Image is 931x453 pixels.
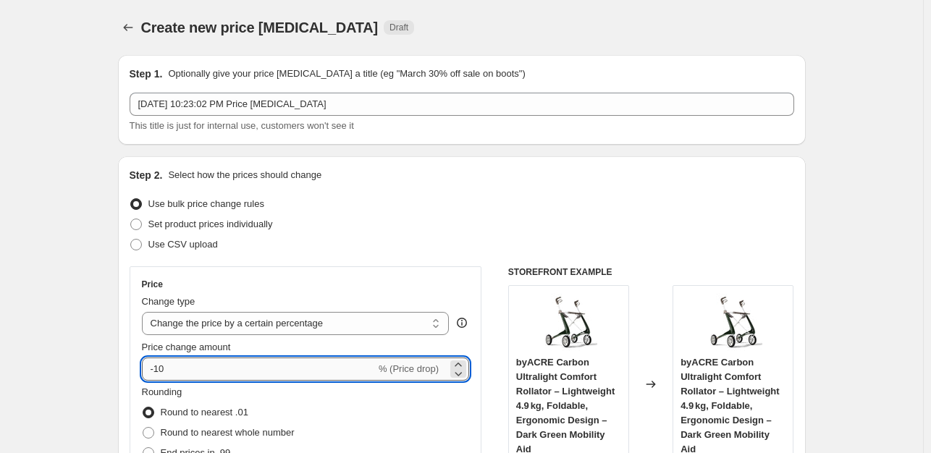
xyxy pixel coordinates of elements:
span: Set product prices individually [148,219,273,229]
p: Optionally give your price [MEDICAL_DATA] a title (eg "March 30% off sale on boots") [168,67,525,81]
button: Price change jobs [118,17,138,38]
h2: Step 1. [130,67,163,81]
span: Use bulk price change rules [148,198,264,209]
input: -15 [142,357,376,381]
span: Use CSV upload [148,239,218,250]
span: Rounding [142,386,182,397]
span: Create new price [MEDICAL_DATA] [141,20,379,35]
img: 51bVIvpPSOL_80x.jpg [704,293,762,351]
input: 30% off holiday sale [130,93,794,116]
span: Draft [389,22,408,33]
h2: Step 2. [130,168,163,182]
img: 51bVIvpPSOL_80x.jpg [539,293,597,351]
h3: Price [142,279,163,290]
p: Select how the prices should change [168,168,321,182]
h6: STOREFRONT EXAMPLE [508,266,794,278]
span: Change type [142,296,195,307]
span: This title is just for internal use, customers won't see it [130,120,354,131]
span: Round to nearest .01 [161,407,248,418]
span: Price change amount [142,342,231,352]
span: % (Price drop) [379,363,439,374]
span: Round to nearest whole number [161,427,295,438]
div: help [455,316,469,330]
